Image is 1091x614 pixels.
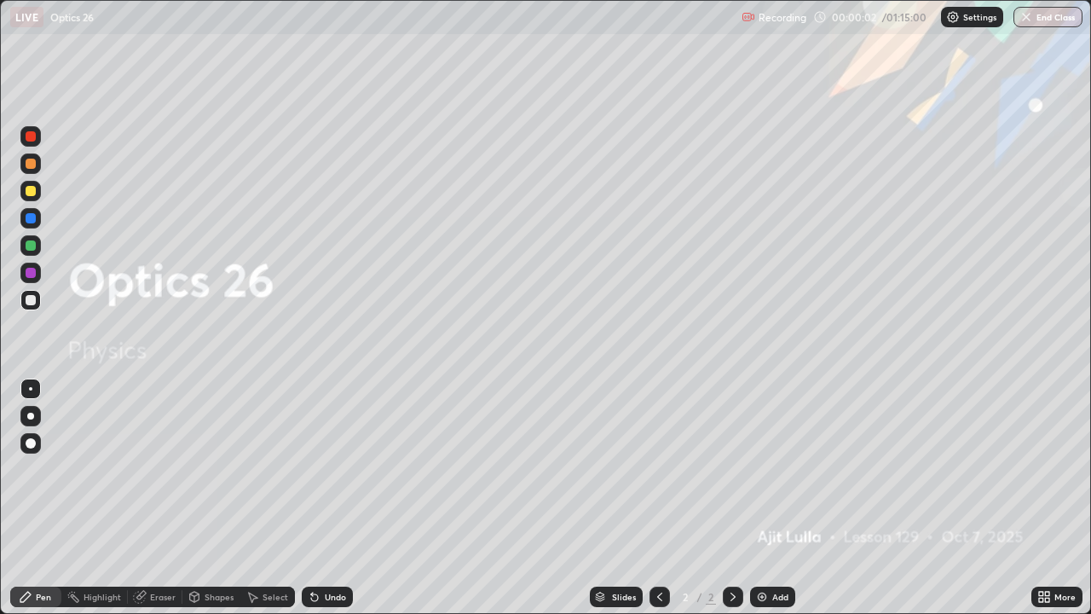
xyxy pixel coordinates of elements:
img: end-class-cross [1019,10,1033,24]
button: End Class [1013,7,1082,27]
div: 2 [706,589,716,605]
img: recording.375f2c34.svg [742,10,755,24]
p: Settings [963,13,996,21]
div: Pen [36,593,51,601]
div: Shapes [205,593,234,601]
div: / [697,592,702,602]
div: Select [263,593,288,601]
div: Slides [612,593,636,601]
p: Optics 26 [50,10,94,24]
div: Highlight [84,593,121,601]
div: Add [772,593,788,601]
div: Undo [325,593,346,601]
p: LIVE [15,10,38,24]
p: Recording [759,11,806,24]
img: add-slide-button [755,590,769,604]
div: 2 [677,592,694,602]
img: class-settings-icons [946,10,960,24]
div: Eraser [150,593,176,601]
div: More [1054,593,1076,601]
